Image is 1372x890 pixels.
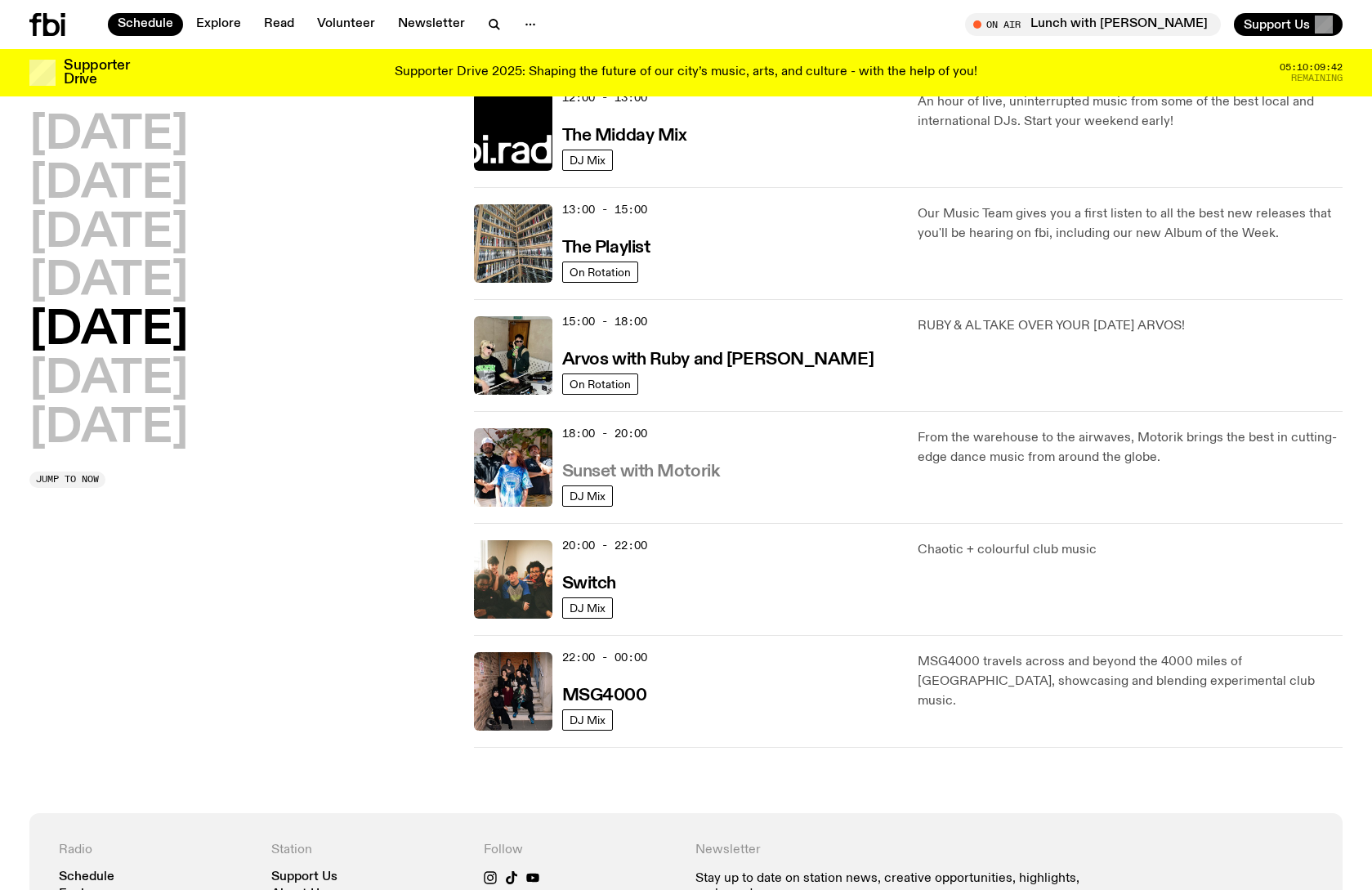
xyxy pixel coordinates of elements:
span: DJ Mix [570,602,606,614]
a: Switch [562,572,616,593]
button: [DATE] [29,162,188,208]
img: Ruby wears a Collarbones t shirt and pretends to play the DJ decks, Al sings into a pringles can.... [474,316,552,395]
span: On Rotation [570,266,631,278]
span: 05:10:09:42 [1280,63,1343,72]
a: Schedule [59,871,114,883]
h3: Sunset with Motorik [562,463,720,481]
button: Jump to now [29,472,105,488]
span: 12:00 - 13:00 [562,90,647,105]
a: MSG4000 [562,684,647,704]
h3: MSG4000 [562,687,647,704]
a: Schedule [108,13,183,36]
h3: The Midday Mix [562,127,687,145]
h4: Newsletter [695,843,1101,858]
img: A corner shot of the fbi music library [474,204,552,283]
h4: Radio [59,843,252,858]
span: DJ Mix [570,154,606,166]
h3: Arvos with Ruby and [PERSON_NAME] [562,351,874,369]
a: Sunset with Motorik [562,460,720,481]
a: On Rotation [562,262,638,283]
span: 18:00 - 20:00 [562,426,647,441]
p: Supporter Drive 2025: Shaping the future of our city’s music, arts, and culture - with the help o... [395,65,977,80]
span: DJ Mix [570,490,606,502]
a: Newsletter [388,13,475,36]
p: From the warehouse to the airwaves, Motorik brings the best in cutting-edge dance music from arou... [918,428,1343,467]
span: 15:00 - 18:00 [562,314,647,329]
img: A warm film photo of the switch team sitting close together. from left to right: Cedar, Lau, Sand... [474,540,552,619]
p: Our Music Team gives you a first listen to all the best new releases that you'll be hearing on fb... [918,204,1343,244]
p: An hour of live, uninterrupted music from some of the best local and international DJs. Start you... [918,92,1343,132]
span: On Rotation [570,378,631,390]
a: Read [254,13,304,36]
a: The Midday Mix [562,124,687,145]
button: [DATE] [29,259,188,305]
button: [DATE] [29,211,188,257]
a: DJ Mix [562,150,613,171]
span: 20:00 - 22:00 [562,538,647,553]
h4: Follow [484,843,677,858]
a: On Rotation [562,373,638,395]
span: 13:00 - 15:00 [562,202,647,217]
h3: Supporter Drive [64,59,129,87]
button: [DATE] [29,113,188,159]
a: Volunteer [307,13,385,36]
p: Chaotic + colourful club music [918,540,1343,560]
a: Explore [186,13,251,36]
p: RUBY & AL TAKE OVER YOUR [DATE] ARVOS! [918,316,1343,336]
span: Support Us [1244,17,1310,32]
button: [DATE] [29,308,188,354]
span: Jump to now [36,475,99,484]
span: DJ Mix [570,713,606,726]
button: On AirLunch with [PERSON_NAME] [965,13,1221,36]
p: MSG4000 travels across and beyond the 4000 miles of [GEOGRAPHIC_DATA], showcasing and blending ex... [918,652,1343,711]
a: DJ Mix [562,485,613,507]
h3: Switch [562,575,616,593]
button: [DATE] [29,357,188,403]
span: Remaining [1291,74,1343,83]
a: Support Us [271,871,337,883]
a: The Playlist [562,236,650,257]
button: Support Us [1234,13,1343,36]
h3: The Playlist [562,239,650,257]
a: Arvos with Ruby and [PERSON_NAME] [562,348,874,369]
img: Andrew, Reenie, and Pat stand in a row, smiling at the camera, in dappled light with a vine leafe... [474,428,552,507]
a: DJ Mix [562,597,613,619]
span: 22:00 - 00:00 [562,650,647,665]
a: DJ Mix [562,709,613,731]
h4: Station [271,843,464,858]
button: [DATE] [29,406,188,452]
